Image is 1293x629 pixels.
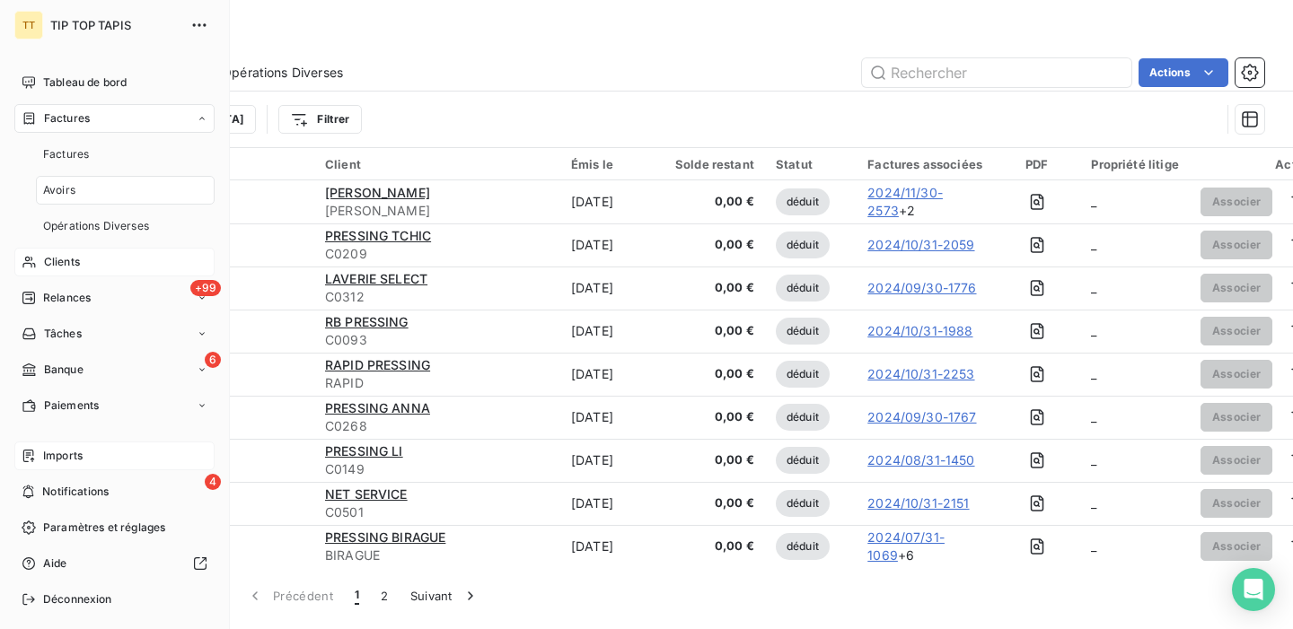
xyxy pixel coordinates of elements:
[867,157,982,171] div: Factures associées
[1201,360,1273,389] button: Associer
[325,157,550,171] div: Client
[1091,157,1178,171] div: Propriété litige
[1139,58,1228,87] button: Actions
[862,58,1131,87] input: Rechercher
[325,400,430,415] span: PRESSING ANNA
[1091,237,1096,252] span: _
[675,408,754,426] span: 0,00 €
[325,185,430,200] span: [PERSON_NAME]
[776,188,830,215] span: déduit
[325,357,430,372] span: RAPID PRESSING
[235,577,344,615] button: Précédent
[776,318,830,345] span: déduit
[1091,323,1096,338] span: _
[675,537,754,555] span: 0,00 €
[1091,409,1096,424] span: _
[675,193,754,211] span: 0,00 €
[325,503,550,521] span: C0501
[325,288,550,306] span: C0312
[675,322,754,340] span: 0,00 €
[1201,403,1273,432] button: Associer
[43,218,149,234] span: Opérations Diverses
[325,460,550,478] span: C0149
[44,397,99,414] span: Paiements
[867,529,945,563] a: 2024/07/31-1069
[560,223,664,266] td: [DATE]
[344,577,370,615] button: 1
[325,417,550,435] span: C0268
[355,587,359,605] span: 1
[776,490,830,517] span: déduit
[867,185,943,218] a: 2024/11/30-2573
[1201,231,1273,259] button: Associer
[867,451,974,469] a: 2024/08/31-1450
[675,236,754,254] span: 0,00 €
[560,396,664,439] td: [DATE]
[325,443,403,459] span: PRESSING LI
[867,494,969,512] a: 2024/10/31-2151
[1091,538,1096,554] span: _
[325,202,550,220] span: [PERSON_NAME]
[325,374,550,392] span: RAPID
[14,11,43,39] div: TT
[1201,274,1273,302] button: Associer
[560,266,664,310] td: [DATE]
[325,314,409,329] span: RB PRESSING
[222,64,343,82] span: Opérations Diverses
[776,275,830,301] span: déduit
[867,529,982,564] span: + 6
[1232,568,1275,611] div: Open Intercom Messenger
[205,352,221,368] span: 6
[776,157,846,171] div: Statut
[400,577,490,615] button: Suivant
[776,533,830,560] span: déduit
[44,326,82,342] span: Tâches
[1201,188,1273,216] button: Associer
[571,157,654,171] div: Émis le
[14,549,215,578] a: Aide
[44,254,80,270] span: Clients
[1201,532,1273,561] button: Associer
[1004,157,1069,171] div: PDF
[325,486,408,502] span: NET SERVICE
[776,447,830,474] span: déduit
[675,279,754,297] span: 0,00 €
[1091,366,1096,381] span: _
[1201,489,1273,518] button: Associer
[867,279,976,297] a: 2024/09/30-1776
[43,290,91,306] span: Relances
[560,310,664,353] td: [DATE]
[325,546,550,564] span: BIRAGUE
[867,236,974,254] a: 2024/10/31-2059
[44,110,90,127] span: Factures
[560,353,664,396] td: [DATE]
[43,448,83,464] span: Imports
[560,525,664,568] td: [DATE]
[1201,446,1273,475] button: Associer
[560,180,664,223] td: [DATE]
[776,361,830,388] span: déduit
[325,331,550,349] span: C0093
[278,105,361,134] button: Filtrer
[560,482,664,525] td: [DATE]
[43,555,67,572] span: Aide
[50,18,180,32] span: TIP TOP TAPIS
[325,245,550,263] span: C0209
[675,365,754,383] span: 0,00 €
[43,182,75,198] span: Avoirs
[43,591,112,607] span: Déconnexion
[776,232,830,258] span: déduit
[675,494,754,512] span: 0,00 €
[1091,194,1096,209] span: _
[42,484,109,500] span: Notifications
[325,271,427,286] span: LAVERIE SELECT
[675,451,754,469] span: 0,00 €
[675,157,754,171] div: Solde restant
[867,184,982,220] span: + 2
[560,439,664,482] td: [DATE]
[190,280,221,296] span: +99
[867,408,976,426] a: 2024/09/30-1767
[867,365,974,383] a: 2024/10/31-2253
[205,474,221,490] span: 4
[1091,280,1096,295] span: _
